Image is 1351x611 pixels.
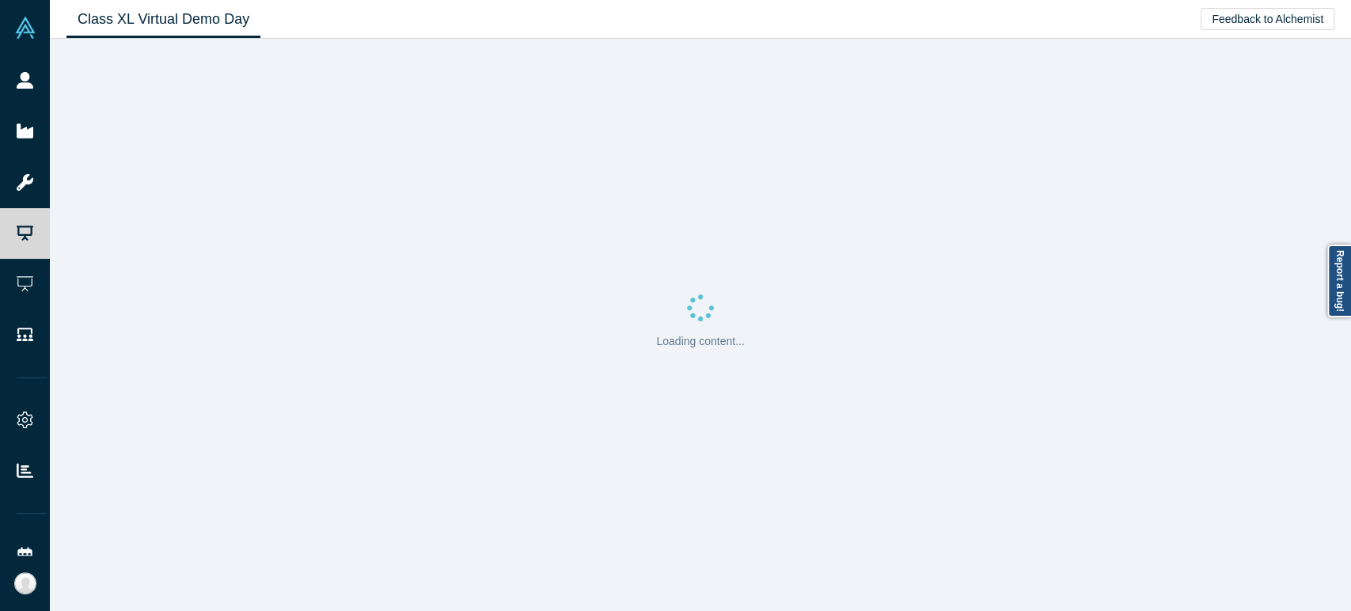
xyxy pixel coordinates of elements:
a: Class XL Virtual Demo Day [66,1,260,38]
img: Rea Medina's Account [14,572,36,594]
button: Feedback to Alchemist [1201,8,1334,30]
img: Alchemist Vault Logo [14,17,36,39]
p: Loading content... [656,333,744,350]
a: Report a bug! [1327,245,1351,317]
